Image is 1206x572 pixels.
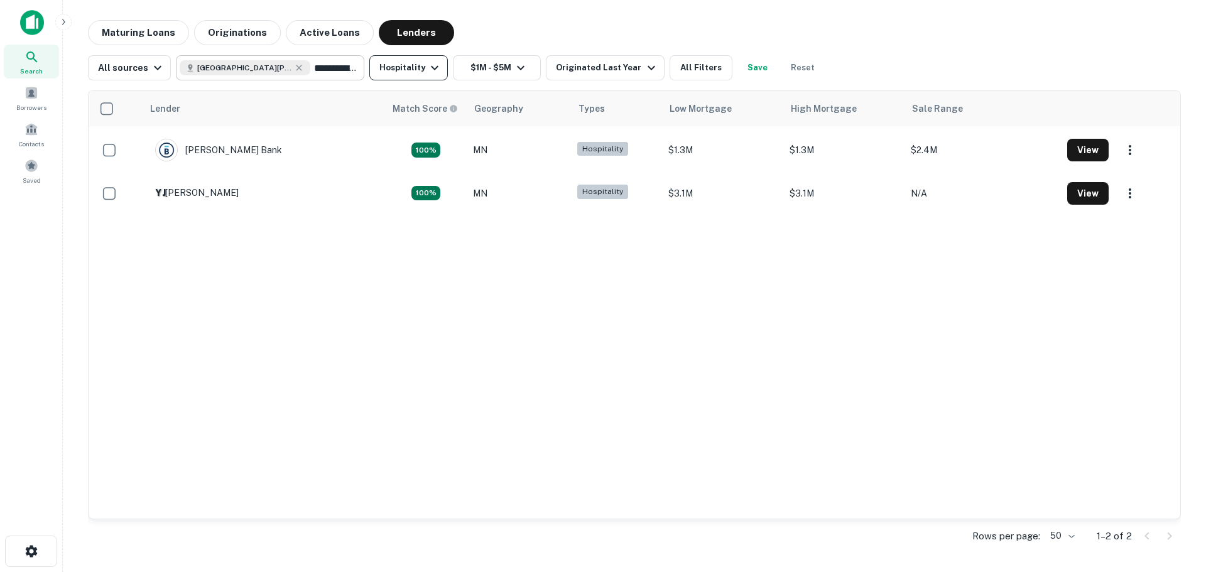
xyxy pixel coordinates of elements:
th: Types [571,91,662,126]
div: Sale Range [912,101,963,116]
button: Maturing Loans [88,20,189,45]
div: Low Mortgage [670,101,732,116]
div: Lender [150,101,180,116]
th: Low Mortgage [662,91,783,126]
span: Contacts [19,139,44,149]
th: High Mortgage [783,91,905,126]
button: Originations [194,20,281,45]
div: 50 [1045,527,1077,545]
td: $3.1M [662,174,783,212]
button: Reset [783,55,823,80]
button: View [1067,139,1109,161]
td: $2.4M [905,126,1060,174]
button: All sources [88,55,171,80]
div: Capitalize uses an advanced AI algorithm to match your search with the best lender. The match sco... [411,143,440,158]
button: Active Loans [286,20,374,45]
div: Geography [474,101,523,116]
div: [PERSON_NAME] Bank [155,139,282,161]
button: Hospitality [369,55,448,80]
p: Y J [155,186,165,200]
div: MN [473,143,487,157]
span: Search [20,66,43,76]
th: Sale Range [905,91,1060,126]
td: N/A [905,174,1060,212]
button: Lenders [379,20,454,45]
th: Geography [467,91,571,126]
a: Saved [4,154,59,188]
a: Search [4,45,59,78]
div: Capitalize uses an advanced AI algorithm to match your search with the best lender. The match sco... [411,186,440,201]
td: $1.3M [783,126,905,174]
iframe: Chat Widget [1143,472,1206,532]
button: Originated Last Year [546,55,664,80]
img: picture [156,139,177,161]
h6: Match Score [393,102,455,116]
div: All sources [98,60,165,75]
a: Borrowers [4,81,59,115]
button: View [1067,182,1109,205]
button: Save your search to get updates of matches that match your search criteria. [737,55,778,80]
span: Saved [23,175,41,185]
td: $1.3M [662,126,783,174]
p: Rows per page: [972,529,1040,544]
div: Originated Last Year [556,60,658,75]
th: Lender [143,91,385,126]
div: Hospitality [577,185,628,199]
img: capitalize-icon.png [20,10,44,35]
button: $1M - $5M [453,55,541,80]
td: $3.1M [783,174,905,212]
button: All Filters [670,55,732,80]
div: Types [579,101,605,116]
span: Borrowers [16,102,46,112]
p: 1–2 of 2 [1097,529,1132,544]
span: [GEOGRAPHIC_DATA][PERSON_NAME], [GEOGRAPHIC_DATA], [GEOGRAPHIC_DATA] [197,62,291,73]
div: Hospitality [577,142,628,156]
div: High Mortgage [791,101,857,116]
div: [PERSON_NAME] [155,186,239,200]
div: MN [473,186,487,200]
a: Contacts [4,117,59,151]
div: Capitalize uses an advanced AI algorithm to match your search with the best lender. The match sco... [393,102,458,116]
th: Capitalize uses an advanced AI algorithm to match your search with the best lender. The match sco... [385,91,467,126]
